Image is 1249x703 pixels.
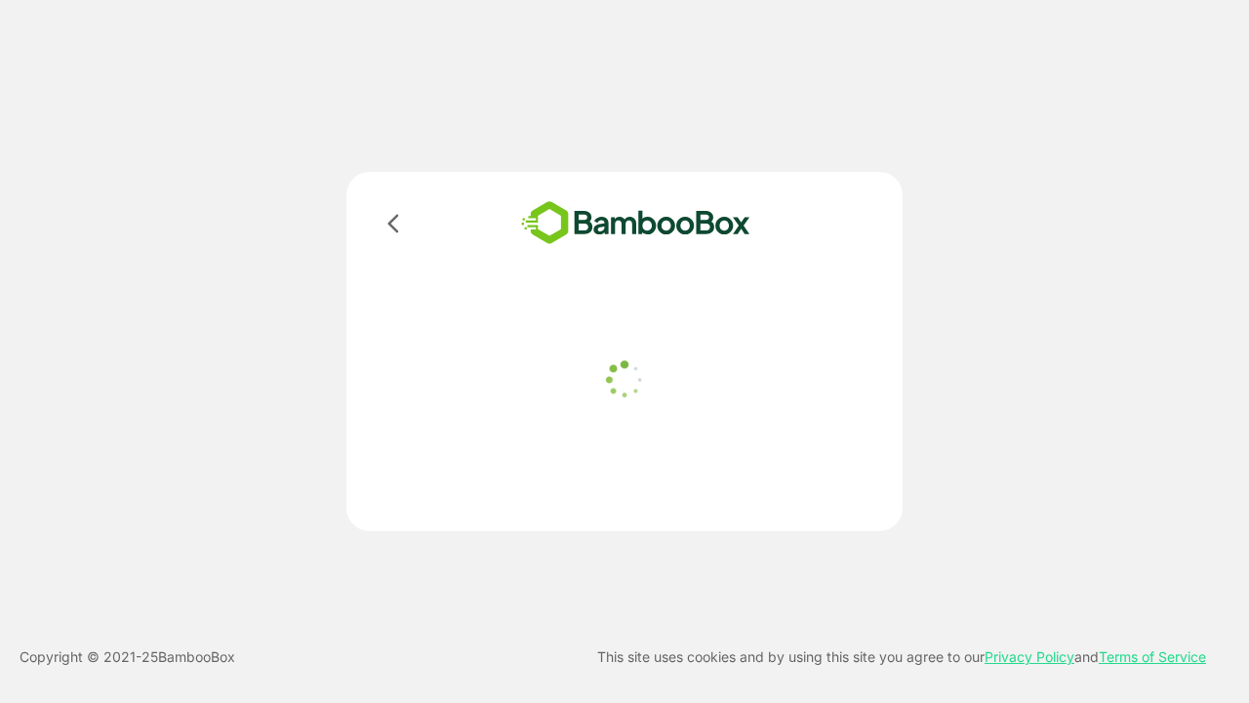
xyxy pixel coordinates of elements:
p: Copyright © 2021- 25 BambooBox [20,645,235,669]
a: Terms of Service [1099,648,1206,665]
a: Privacy Policy [985,648,1074,665]
img: bamboobox [493,195,779,251]
img: loader [600,355,649,404]
p: This site uses cookies and by using this site you agree to our and [597,645,1206,669]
